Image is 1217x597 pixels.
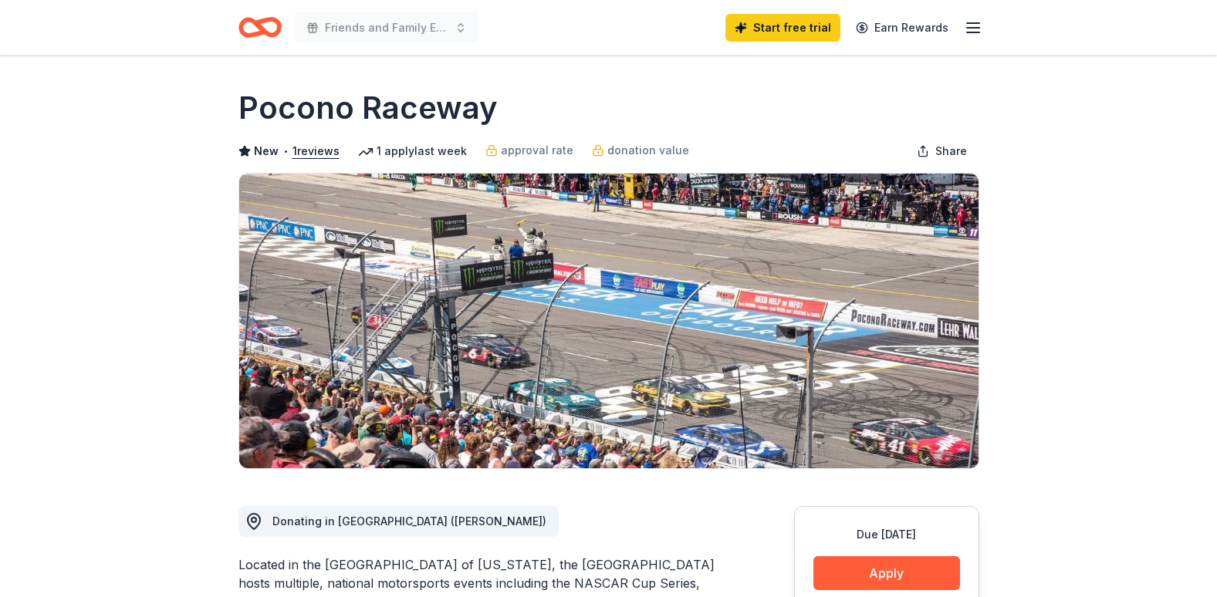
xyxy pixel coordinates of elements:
span: Share [935,142,967,160]
a: donation value [592,141,689,160]
h1: Pocono Raceway [238,86,498,130]
button: 1reviews [292,142,340,160]
span: approval rate [501,141,573,160]
a: approval rate [485,141,573,160]
span: Donating in [GEOGRAPHIC_DATA] ([PERSON_NAME]) [272,514,546,528]
span: New [254,142,279,160]
div: 1 apply last week [358,142,467,160]
a: Home [238,9,282,46]
button: Apply [813,556,960,590]
a: Earn Rewards [847,14,958,42]
a: Start free trial [725,14,840,42]
img: Image for Pocono Raceway [239,174,979,468]
span: donation value [607,141,689,160]
div: Due [DATE] [813,525,960,544]
span: Friends and Family Event [325,19,448,37]
button: Friends and Family Event [294,12,479,43]
span: • [282,145,288,157]
button: Share [904,136,979,167]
